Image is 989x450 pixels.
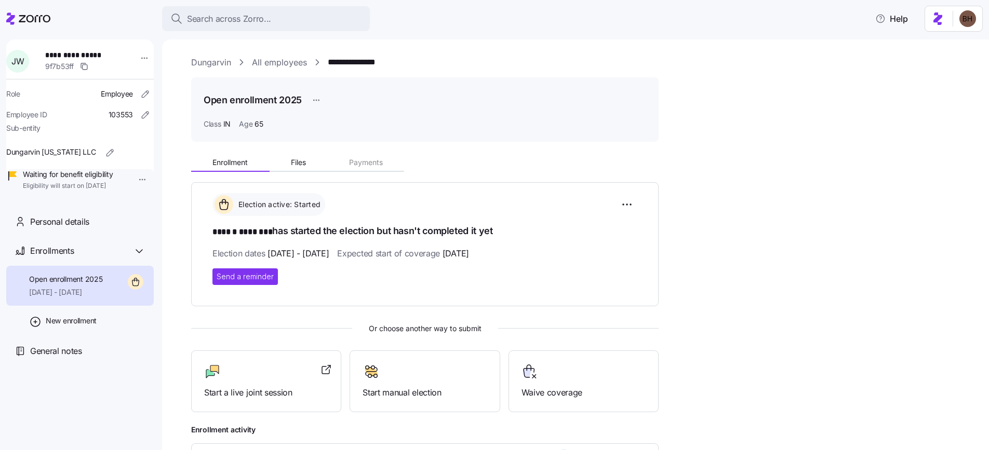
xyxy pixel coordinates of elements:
[349,159,383,166] span: Payments
[235,199,320,210] span: Election active: Started
[6,110,47,120] span: Employee ID
[191,323,659,334] span: Or choose another way to submit
[162,6,370,31] button: Search across Zorro...
[45,61,74,72] span: 9f7b53ff
[29,274,102,284] span: Open enrollment 2025
[6,89,20,99] span: Role
[875,12,908,25] span: Help
[867,8,916,29] button: Help
[23,182,113,190] span: Eligibility will start on [DATE]
[29,287,102,297] span: [DATE] - [DATE]
[30,244,74,257] span: Enrollments
[212,268,278,285] button: Send a reminder
[223,119,231,129] span: IN
[255,119,263,129] span: 65
[46,316,97,326] span: New enrollment
[187,12,271,25] span: Search across Zorro...
[363,386,487,399] span: Start manual election
[212,159,248,166] span: Enrollment
[11,57,24,65] span: J W
[204,93,302,106] h1: Open enrollment 2025
[6,123,41,133] span: Sub-entity
[291,159,306,166] span: Files
[30,345,82,358] span: General notes
[204,386,328,399] span: Start a live joint session
[191,425,659,435] span: Enrollment activity
[109,110,133,120] span: 103553
[252,56,307,69] a: All employees
[522,386,646,399] span: Waive coverage
[268,247,329,260] span: [DATE] - [DATE]
[30,215,89,228] span: Personal details
[191,56,231,69] a: Dungarvin
[204,119,221,129] span: Class
[212,247,329,260] span: Election dates
[443,247,469,260] span: [DATE]
[959,10,976,27] img: c3c218ad70e66eeb89914ccc98a2927c
[239,119,252,129] span: Age
[337,247,469,260] span: Expected start of coverage
[217,271,274,282] span: Send a reminder
[23,169,113,180] span: Waiting for benefit eligibility
[101,89,133,99] span: Employee
[6,147,96,157] span: Dungarvin [US_STATE] LLC
[212,224,637,239] h1: has started the election but hasn't completed it yet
